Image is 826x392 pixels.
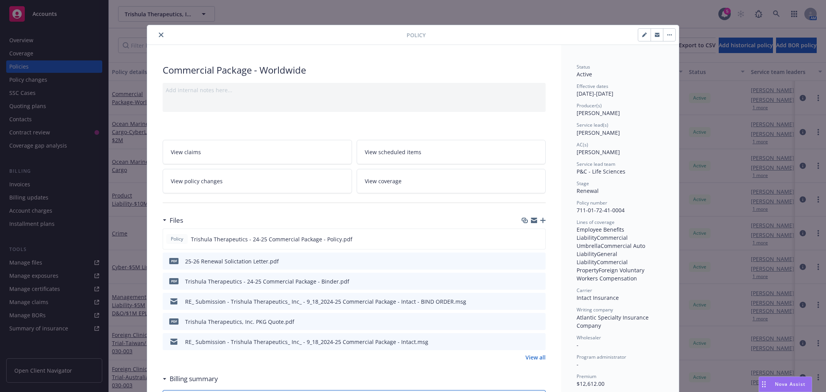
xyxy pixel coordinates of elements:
button: Nova Assist [759,377,812,392]
span: View scheduled items [365,148,421,156]
button: download file [523,277,529,285]
span: Foreign Voluntary Workers Compensation [577,266,646,282]
h3: Billing summary [170,374,218,384]
span: Producer(s) [577,102,602,109]
span: [PERSON_NAME] [577,109,620,117]
button: preview file [536,318,543,326]
button: download file [523,257,529,265]
div: Trishula Therapeutics, Inc. PKG Quote.pdf [185,318,294,326]
button: download file [523,235,529,243]
div: RE_ Submission - Trishula Therapeutics_ Inc_ - 9_18_2024-25 Commercial Package - Intact - BIND OR... [185,297,466,306]
span: P&C - Life Sciences [577,168,625,175]
div: Drag to move [759,377,769,392]
button: close [156,30,166,40]
span: - [577,361,579,368]
span: Program administrator [577,354,626,360]
span: - [577,341,579,349]
span: pdf [169,278,179,284]
a: View policy changes [163,169,352,193]
div: Add internal notes here... [166,86,543,94]
span: Premium [577,373,596,380]
div: Trishula Therapeutics - 24-25 Commercial Package - Binder.pdf [185,277,349,285]
div: Commercial Package - Worldwide [163,64,546,77]
button: preview file [535,235,542,243]
div: Files [163,215,183,225]
span: Lines of coverage [577,219,615,225]
span: Intact Insurance [577,294,619,301]
span: Commercial Property [577,258,629,274]
span: Policy [407,31,426,39]
span: Service lead team [577,161,615,167]
button: preview file [536,338,543,346]
span: Stage [577,180,589,187]
span: AC(s) [577,141,588,148]
span: Commercial Umbrella [577,234,629,249]
span: General Liability [577,250,619,266]
span: Active [577,70,592,78]
span: Commercial Auto Liability [577,242,647,258]
button: preview file [536,257,543,265]
span: Nova Assist [775,381,805,387]
span: $12,612.00 [577,380,604,387]
a: View all [525,353,546,361]
span: Atlantic Specialty Insurance Company [577,314,650,329]
span: [PERSON_NAME] [577,148,620,156]
span: Policy number [577,199,607,206]
h3: Files [170,215,183,225]
button: download file [523,318,529,326]
a: View scheduled items [357,140,546,164]
div: Billing summary [163,374,218,384]
span: Service lead(s) [577,122,608,128]
span: Status [577,64,590,70]
span: View claims [171,148,201,156]
span: Renewal [577,187,599,194]
button: download file [523,338,529,346]
div: [DATE] - [DATE] [577,83,663,98]
span: Effective dates [577,83,608,89]
span: 711-01-72-41-0004 [577,206,625,214]
span: pdf [169,318,179,324]
span: [PERSON_NAME] [577,129,620,136]
div: 25-26 Renewal Solictation Letter.pdf [185,257,279,265]
span: Writing company [577,306,613,313]
span: Policy [169,236,185,242]
span: View coverage [365,177,402,185]
button: download file [523,297,529,306]
span: Carrier [577,287,592,294]
button: preview file [536,297,543,306]
span: Trishula Therapeutics - 24-25 Commercial Package - Policy.pdf [191,235,352,243]
span: pdf [169,258,179,264]
span: Employee Benefits Liability [577,226,626,241]
button: preview file [536,277,543,285]
a: View coverage [357,169,546,193]
div: RE_ Submission - Trishula Therapeutics_ Inc_ - 9_18_2024-25 Commercial Package - Intact.msg [185,338,428,346]
span: Wholesaler [577,334,601,341]
span: View policy changes [171,177,223,185]
a: View claims [163,140,352,164]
